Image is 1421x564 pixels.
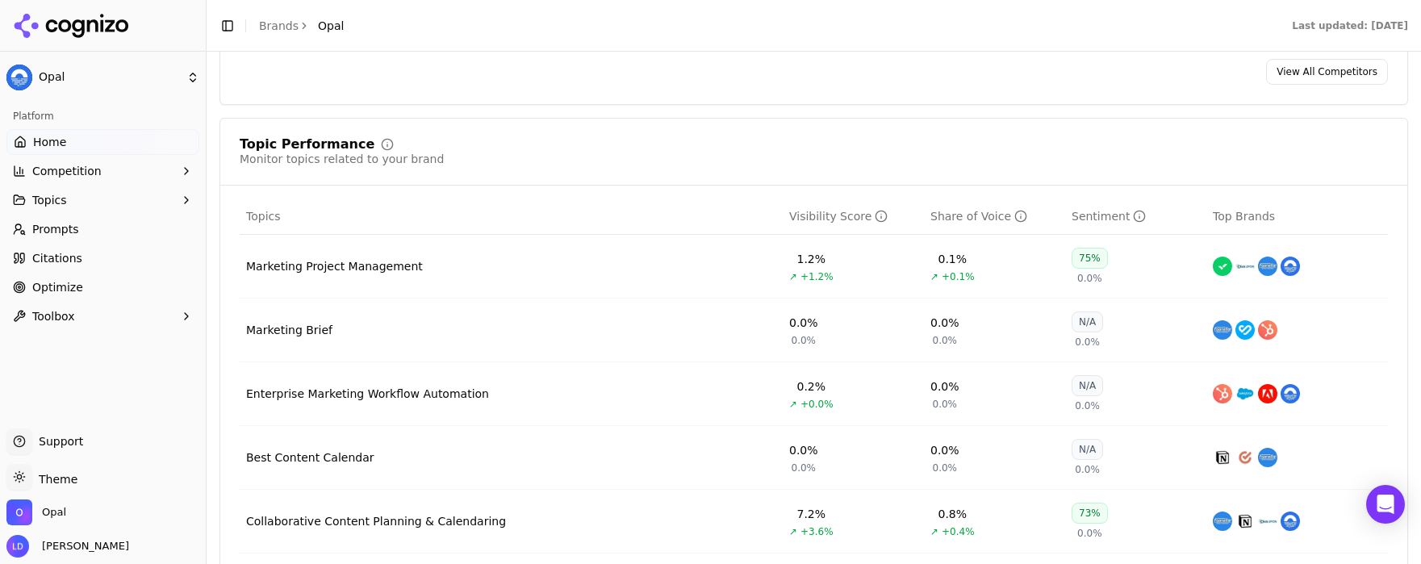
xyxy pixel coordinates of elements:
a: Optimize [6,274,199,300]
img: asana [1213,320,1232,340]
span: +0.0% [800,398,834,411]
img: salesforce [1235,384,1255,403]
img: opal [1281,384,1300,403]
span: Toolbox [32,308,75,324]
a: Collaborative Content Planning & Calendaring [246,513,506,529]
span: Support [32,433,83,449]
th: Top Brands [1206,198,1388,235]
th: shareOfVoice [924,198,1065,235]
img: asana [1213,512,1232,531]
a: Marketing Brief [246,322,332,338]
div: 75% [1072,248,1108,269]
img: hubspot [1213,384,1232,403]
div: 73% [1072,503,1108,524]
span: Opal [42,505,66,520]
a: Brands [259,19,299,32]
img: bynder [1235,320,1255,340]
button: Open user button [6,535,129,558]
div: Platform [6,103,199,129]
div: 0.8% [938,506,968,522]
img: clickup [1258,512,1277,531]
div: Share of Voice [930,208,1027,224]
img: notion [1213,448,1232,467]
span: [PERSON_NAME] [36,539,129,554]
span: Optimize [32,279,83,295]
span: Top Brands [1213,208,1275,224]
th: sentiment [1065,198,1206,235]
div: 0.2% [797,378,826,395]
a: Prompts [6,216,199,242]
th: Topics [240,198,783,235]
nav: breadcrumb [259,18,344,34]
span: Competition [32,163,102,179]
span: Theme [32,473,77,486]
img: hubspot [1258,320,1277,340]
img: asana [1258,448,1277,467]
div: 0.1% [938,251,968,267]
img: wrike [1213,257,1232,276]
span: Opal [318,18,344,34]
div: Visibility Score [789,208,888,224]
div: Marketing Project Management [246,258,423,274]
span: Home [33,134,66,150]
span: 0.0% [792,462,817,474]
th: visibilityScore [783,198,924,235]
span: ↗ [789,270,797,283]
div: 0.0% [930,378,959,395]
span: 0.0% [792,334,817,347]
div: 7.2% [797,506,826,522]
span: ↗ [930,270,938,283]
span: Citations [32,250,82,266]
div: N/A [1072,439,1103,460]
span: +3.6% [800,525,834,538]
img: notion [1235,512,1255,531]
span: 0.0% [1075,399,1100,412]
span: Topics [246,208,281,224]
img: clickup [1235,257,1255,276]
a: Best Content Calendar [246,449,374,466]
span: ↗ [789,525,797,538]
span: Prompts [32,221,79,237]
div: Sentiment [1072,208,1146,224]
img: adobe [1258,384,1277,403]
img: asana [1258,257,1277,276]
a: Home [6,129,199,155]
img: Opal [6,65,32,90]
span: Topics [32,192,67,208]
a: Enterprise Marketing Workflow Automation [246,386,489,402]
div: 0.0% [789,442,818,458]
div: 0.0% [930,315,959,331]
div: 0.0% [930,442,959,458]
div: N/A [1072,375,1103,396]
span: +0.1% [942,270,975,283]
span: 0.0% [1075,463,1100,476]
img: opal [1281,257,1300,276]
div: N/A [1072,311,1103,332]
div: Data table [240,198,1388,554]
img: Lee Dussinger [6,535,29,558]
button: Open organization switcher [6,499,66,525]
span: +1.2% [800,270,834,283]
div: 0.0% [789,315,818,331]
a: View All Competitors [1266,59,1388,85]
span: ↗ [789,398,797,411]
div: 1.2% [797,251,826,267]
span: 0.0% [1077,527,1102,540]
div: Last updated: [DATE] [1292,19,1408,32]
span: ↗ [930,525,938,538]
div: Topic Performance [240,138,374,151]
img: Opal [6,499,32,525]
span: 0.0% [1075,336,1100,349]
span: Opal [39,70,180,85]
button: Topics [6,187,199,213]
button: Toolbox [6,303,199,329]
span: 0.0% [1077,272,1102,285]
img: coschedule [1235,448,1255,467]
span: 0.0% [933,462,958,474]
div: Monitor topics related to your brand [240,151,444,167]
div: Open Intercom Messenger [1366,485,1405,524]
